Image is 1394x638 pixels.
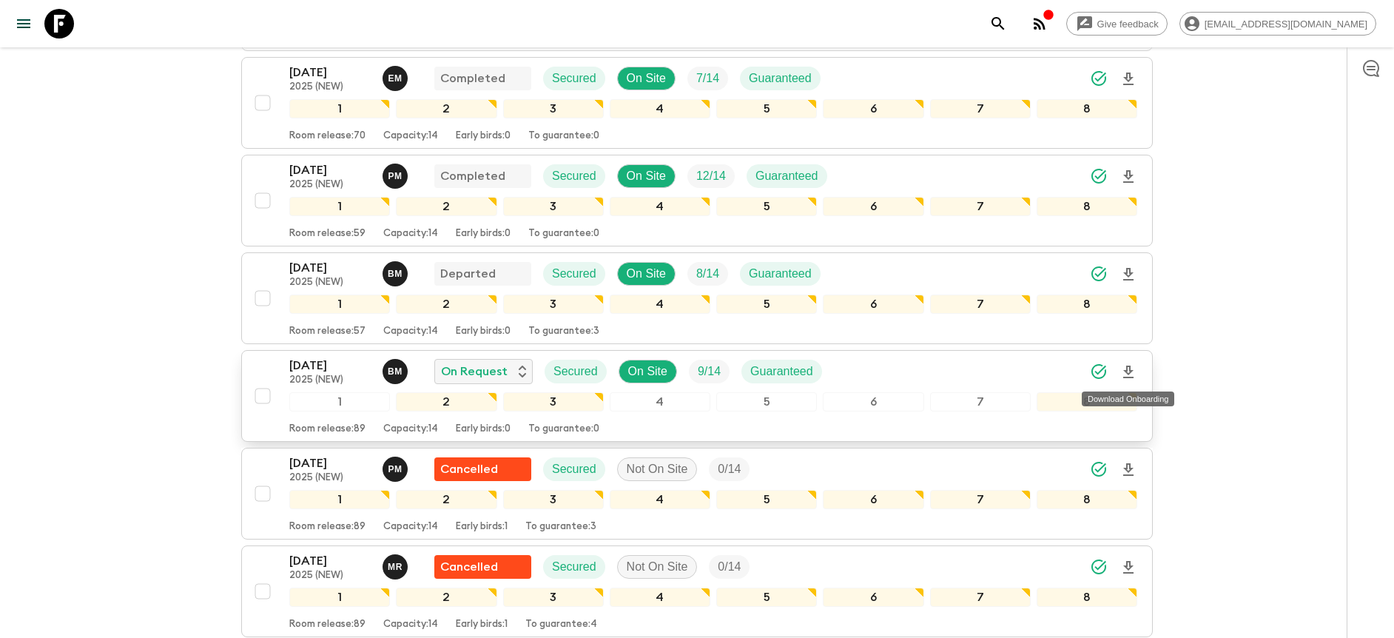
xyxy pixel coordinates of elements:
[383,228,438,240] p: Capacity: 14
[823,197,923,216] div: 6
[289,179,371,191] p: 2025 (NEW)
[543,67,605,90] div: Secured
[440,265,496,283] p: Departed
[289,81,371,93] p: 2025 (NEW)
[709,457,750,481] div: Trip Fill
[627,70,666,87] p: On Site
[396,588,496,607] div: 2
[388,561,403,573] p: M R
[1119,70,1137,88] svg: Download Onboarding
[749,70,812,87] p: Guaranteed
[383,457,411,482] button: PM
[289,552,371,570] p: [DATE]
[718,460,741,478] p: 0 / 14
[823,99,923,118] div: 6
[716,490,817,509] div: 5
[1037,392,1137,412] div: 8
[383,461,411,473] span: Paula Medeiros
[930,295,1031,314] div: 7
[1090,363,1108,380] svg: Synced Successfully
[241,448,1153,540] button: [DATE]2025 (NEW)Paula MedeirosFlash Pack cancellationSecuredNot On SiteTrip Fill12345678Room rele...
[755,167,818,185] p: Guaranteed
[543,262,605,286] div: Secured
[440,70,505,87] p: Completed
[687,262,728,286] div: Trip Fill
[456,521,508,533] p: Early birds: 1
[552,70,596,87] p: Secured
[1090,70,1108,87] svg: Synced Successfully
[525,619,597,631] p: To guarantee: 4
[823,392,923,412] div: 6
[1119,461,1137,479] svg: Download Onboarding
[503,392,604,412] div: 3
[289,259,371,277] p: [DATE]
[241,252,1153,344] button: [DATE]2025 (NEW)Bruno MeloDepartedSecuredOn SiteTrip FillGuaranteed12345678Room release:57Capacit...
[241,350,1153,442] button: [DATE]2025 (NEW)Bruno MeloOn RequestSecuredOn SiteTrip FillGuaranteed12345678Room release:89Capac...
[696,265,719,283] p: 8 / 14
[456,326,511,338] p: Early birds: 0
[503,295,604,314] div: 3
[617,164,676,188] div: On Site
[440,558,498,576] p: Cancelled
[545,360,607,383] div: Secured
[610,588,710,607] div: 4
[528,423,599,435] p: To guarantee: 0
[441,363,508,380] p: On Request
[388,463,402,475] p: P M
[1119,168,1137,186] svg: Download Onboarding
[289,454,371,472] p: [DATE]
[434,457,531,481] div: Flash Pack cancellation
[619,360,677,383] div: On Site
[552,460,596,478] p: Secured
[696,70,719,87] p: 7 / 14
[289,521,366,533] p: Room release: 89
[610,295,710,314] div: 4
[396,99,496,118] div: 2
[930,99,1031,118] div: 7
[930,197,1031,216] div: 7
[440,167,505,185] p: Completed
[1090,167,1108,185] svg: Synced Successfully
[1037,588,1137,607] div: 8
[1037,197,1137,216] div: 8
[552,265,596,283] p: Secured
[383,130,438,142] p: Capacity: 14
[617,67,676,90] div: On Site
[552,167,596,185] p: Secured
[1090,460,1108,478] svg: Synced Successfully
[396,197,496,216] div: 2
[289,197,390,216] div: 1
[289,490,390,509] div: 1
[1119,266,1137,283] svg: Download Onboarding
[383,619,438,631] p: Capacity: 14
[543,164,605,188] div: Secured
[289,326,366,338] p: Room release: 57
[396,490,496,509] div: 2
[525,521,596,533] p: To guarantee: 3
[383,326,438,338] p: Capacity: 14
[503,197,604,216] div: 3
[503,99,604,118] div: 3
[383,423,438,435] p: Capacity: 14
[1066,12,1168,36] a: Give feedback
[289,423,366,435] p: Room release: 89
[543,457,605,481] div: Secured
[289,588,390,607] div: 1
[716,588,817,607] div: 5
[289,392,390,412] div: 1
[383,70,411,82] span: Eduardo Miranda
[396,392,496,412] div: 2
[687,67,728,90] div: Trip Fill
[383,168,411,180] span: Paula Medeiros
[1119,559,1137,577] svg: Download Onboarding
[1090,265,1108,283] svg: Synced Successfully
[553,363,598,380] p: Secured
[1082,392,1174,406] div: Download Onboarding
[1037,99,1137,118] div: 8
[289,357,371,375] p: [DATE]
[289,570,371,582] p: 2025 (NEW)
[456,619,508,631] p: Early birds: 1
[823,588,923,607] div: 6
[241,57,1153,149] button: [DATE]2025 (NEW)Eduardo MirandaCompletedSecuredOn SiteTrip FillGuaranteed12345678Room release:70C...
[289,472,371,484] p: 2025 (NEW)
